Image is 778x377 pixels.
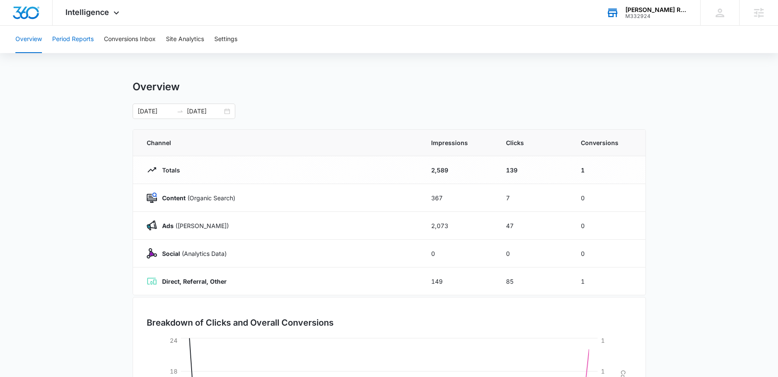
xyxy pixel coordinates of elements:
strong: Content [162,194,186,202]
h3: Breakdown of Clicks and Overall Conversions [147,316,334,329]
td: 1 [571,267,645,295]
span: to [177,108,183,115]
div: account name [625,6,688,13]
td: 367 [421,184,496,212]
td: 0 [421,240,496,267]
td: 85 [496,267,571,295]
td: 149 [421,267,496,295]
img: Content [147,193,157,203]
tspan: 24 [169,337,177,344]
p: ([PERSON_NAME]) [157,221,229,230]
span: Intelligence [65,8,109,17]
input: Start date [138,107,173,116]
button: Overview [15,26,42,53]
button: Period Reports [52,26,94,53]
img: Social [147,248,157,258]
td: 7 [496,184,571,212]
div: account id [625,13,688,19]
input: End date [187,107,222,116]
button: Settings [214,26,237,53]
td: 2,073 [421,212,496,240]
td: 139 [496,156,571,184]
p: Totals [157,166,180,175]
strong: Direct, Referral, Other [162,278,227,285]
span: Clicks [506,138,560,147]
td: 1 [571,156,645,184]
span: Impressions [431,138,485,147]
p: (Analytics Data) [157,249,227,258]
td: 47 [496,212,571,240]
strong: Ads [162,222,174,229]
span: Conversions [581,138,632,147]
span: Channel [147,138,411,147]
tspan: 1 [601,337,605,344]
strong: Social [162,250,180,257]
td: 2,589 [421,156,496,184]
img: Ads [147,220,157,231]
td: 0 [571,184,645,212]
tspan: 1 [601,368,605,375]
td: 0 [571,212,645,240]
td: 0 [571,240,645,267]
tspan: 18 [169,368,177,375]
td: 0 [496,240,571,267]
h1: Overview [133,80,180,93]
p: (Organic Search) [157,193,235,202]
button: Conversions Inbox [104,26,156,53]
span: swap-right [177,108,183,115]
button: Site Analytics [166,26,204,53]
